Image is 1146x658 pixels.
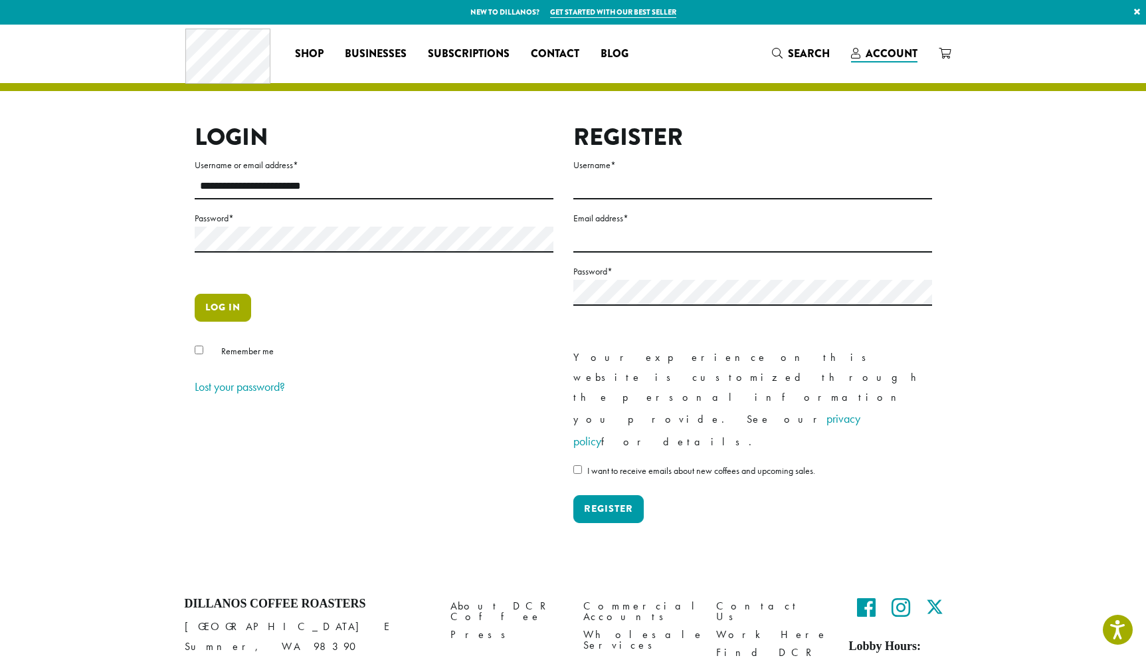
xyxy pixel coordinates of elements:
[866,46,917,61] span: Account
[195,294,251,322] button: Log in
[195,157,553,173] label: Username or email address
[716,597,829,625] a: Contact Us
[573,348,932,453] p: Your experience on this website is customized through the personal information you provide. See o...
[284,43,334,64] a: Shop
[573,263,932,280] label: Password
[788,46,830,61] span: Search
[849,639,962,654] h5: Lobby Hours:
[573,465,582,474] input: I want to receive emails about new coffees and upcoming sales.
[573,495,644,523] button: Register
[195,123,553,152] h2: Login
[450,626,563,644] a: Press
[761,43,840,64] a: Search
[587,465,815,477] span: I want to receive emails about new coffees and upcoming sales.
[450,597,563,625] a: About DCR Coffee
[295,46,324,62] span: Shop
[428,46,510,62] span: Subscriptions
[531,46,579,62] span: Contact
[573,157,932,173] label: Username
[573,210,932,227] label: Email address
[573,411,860,449] a: privacy policy
[195,210,553,227] label: Password
[221,345,274,357] span: Remember me
[601,46,628,62] span: Blog
[185,597,430,611] h4: Dillanos Coffee Roasters
[716,626,829,644] a: Work Here
[583,626,696,655] a: Wholesale Services
[583,597,696,625] a: Commercial Accounts
[573,123,932,152] h2: Register
[195,379,285,394] a: Lost your password?
[550,7,676,18] a: Get started with our best seller
[345,46,407,62] span: Businesses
